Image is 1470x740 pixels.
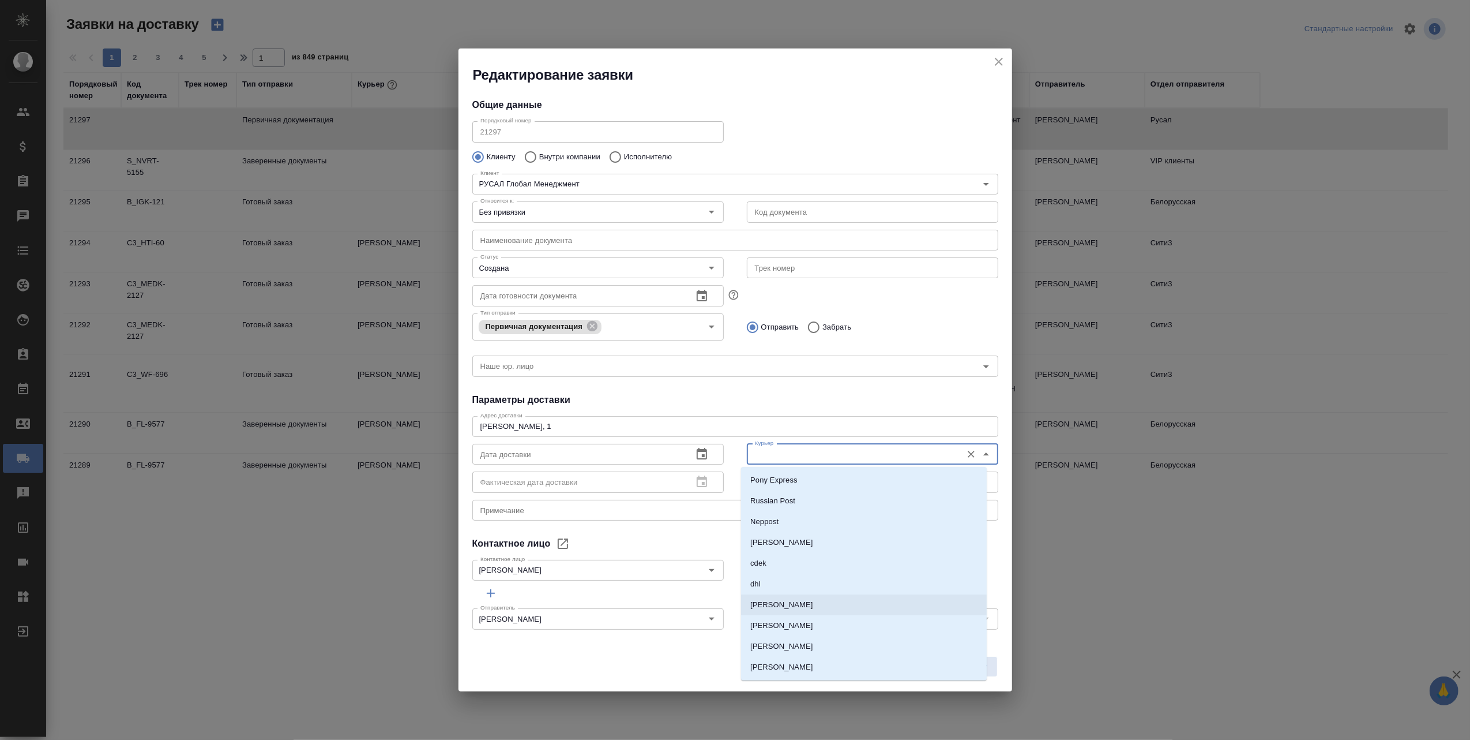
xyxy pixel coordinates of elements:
h4: Контактное лицо [472,537,551,551]
button: Очистить [963,446,979,462]
p: Внутри компании [539,151,600,163]
h4: Параметры доставки [472,393,998,407]
p: Отправить [761,322,799,333]
p: cdek [750,558,766,569]
p: [PERSON_NAME] [750,599,813,611]
button: close [990,53,1007,70]
button: Добавить [472,583,509,604]
button: Open [704,562,720,578]
h4: Общие данные [472,98,998,112]
div: Первичная документация [479,320,602,334]
p: Pony Express [750,474,798,486]
span: Первичная документация [479,322,590,331]
p: Neppost [750,516,779,528]
p: dhl [750,578,761,590]
p: [PERSON_NAME] [750,661,813,673]
p: [PERSON_NAME] [750,620,813,631]
button: Close [978,446,994,462]
p: Russian Post [750,495,795,507]
p: [PERSON_NAME] [750,641,813,652]
p: Забрать [822,322,851,333]
button: Open [978,176,994,192]
button: Open [704,204,720,220]
p: Клиенту [487,151,516,163]
button: Open [978,358,994,375]
p: Исполнителю [624,151,672,163]
button: Open [704,319,720,335]
p: [PERSON_NAME] [750,537,813,548]
textarea: [PERSON_NAME], 1 [480,422,990,431]
button: Open [704,260,720,276]
button: Если заполнить эту дату, автоматически создастся заявка, чтобы забрать готовые документы [726,287,741,302]
h2: Редактирование заявки [473,66,1012,84]
button: Open [704,611,720,627]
